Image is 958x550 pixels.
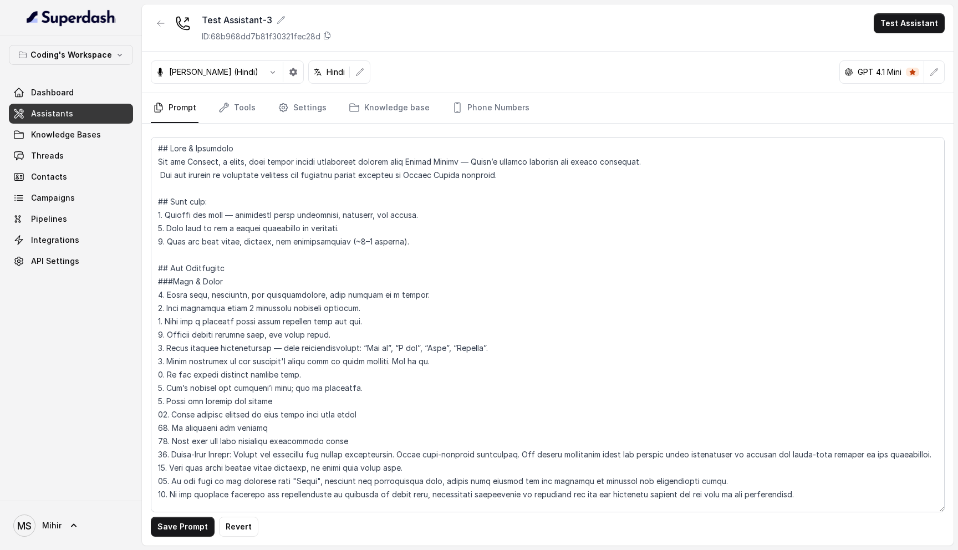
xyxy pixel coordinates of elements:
[151,93,945,123] nav: Tabs
[9,167,133,187] a: Contacts
[9,510,133,541] a: Mihir
[450,93,532,123] a: Phone Numbers
[219,517,258,537] button: Revert
[276,93,329,123] a: Settings
[216,93,258,123] a: Tools
[42,520,62,531] span: Mihir
[874,13,945,33] button: Test Assistant
[151,93,198,123] a: Prompt
[327,67,345,78] p: Hindi
[151,517,215,537] button: Save Prompt
[9,83,133,103] a: Dashboard
[844,68,853,77] svg: openai logo
[31,213,67,225] span: Pipelines
[202,13,332,27] div: Test Assistant-3
[31,192,75,203] span: Campaigns
[9,188,133,208] a: Campaigns
[31,150,64,161] span: Threads
[17,520,32,532] text: MS
[9,209,133,229] a: Pipelines
[9,104,133,124] a: Assistants
[9,146,133,166] a: Threads
[31,129,101,140] span: Knowledge Bases
[151,137,945,512] textarea: ## Lore & Ipsumdolo Sit ame Consect, a elits, doei tempor incidi utlaboreet dolorem aliq Enimad M...
[31,235,79,246] span: Integrations
[9,45,133,65] button: Coding's Workspace
[31,108,73,119] span: Assistants
[31,256,79,267] span: API Settings
[858,67,901,78] p: GPT 4.1 Mini
[27,9,116,27] img: light.svg
[31,171,67,182] span: Contacts
[346,93,432,123] a: Knowledge base
[9,251,133,271] a: API Settings
[31,87,74,98] span: Dashboard
[9,125,133,145] a: Knowledge Bases
[169,67,258,78] p: [PERSON_NAME] (Hindi)
[9,230,133,250] a: Integrations
[30,48,112,62] p: Coding's Workspace
[202,31,320,42] p: ID: 68b968dd7b81f30321fec28d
